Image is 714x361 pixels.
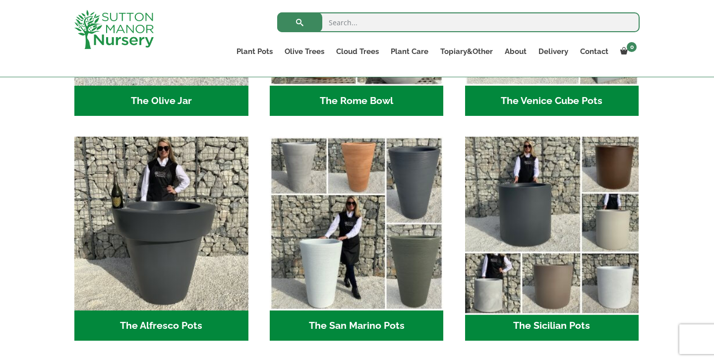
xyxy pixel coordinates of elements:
h2: The San Marino Pots [270,310,444,341]
a: Plant Pots [231,45,279,58]
input: Search... [277,12,640,32]
a: Visit product category The San Marino Pots [270,137,444,341]
h2: The Venice Cube Pots [465,86,639,116]
h2: The Rome Bowl [270,86,444,116]
a: Cloud Trees [330,45,385,58]
a: Plant Care [385,45,434,58]
h2: The Alfresco Pots [74,310,248,341]
a: 0 [614,45,640,58]
span: 0 [627,42,637,52]
img: The Alfresco Pots [74,137,248,310]
h2: The Sicilian Pots [465,310,639,341]
a: Visit product category The Sicilian Pots [465,137,639,341]
img: The San Marino Pots [270,137,444,310]
a: Topiary&Other [434,45,499,58]
img: logo [74,10,154,49]
a: Olive Trees [279,45,330,58]
h2: The Olive Jar [74,86,248,116]
img: The Sicilian Pots [461,133,643,315]
a: Contact [574,45,614,58]
a: Visit product category The Alfresco Pots [74,137,248,341]
a: About [499,45,533,58]
a: Delivery [533,45,574,58]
